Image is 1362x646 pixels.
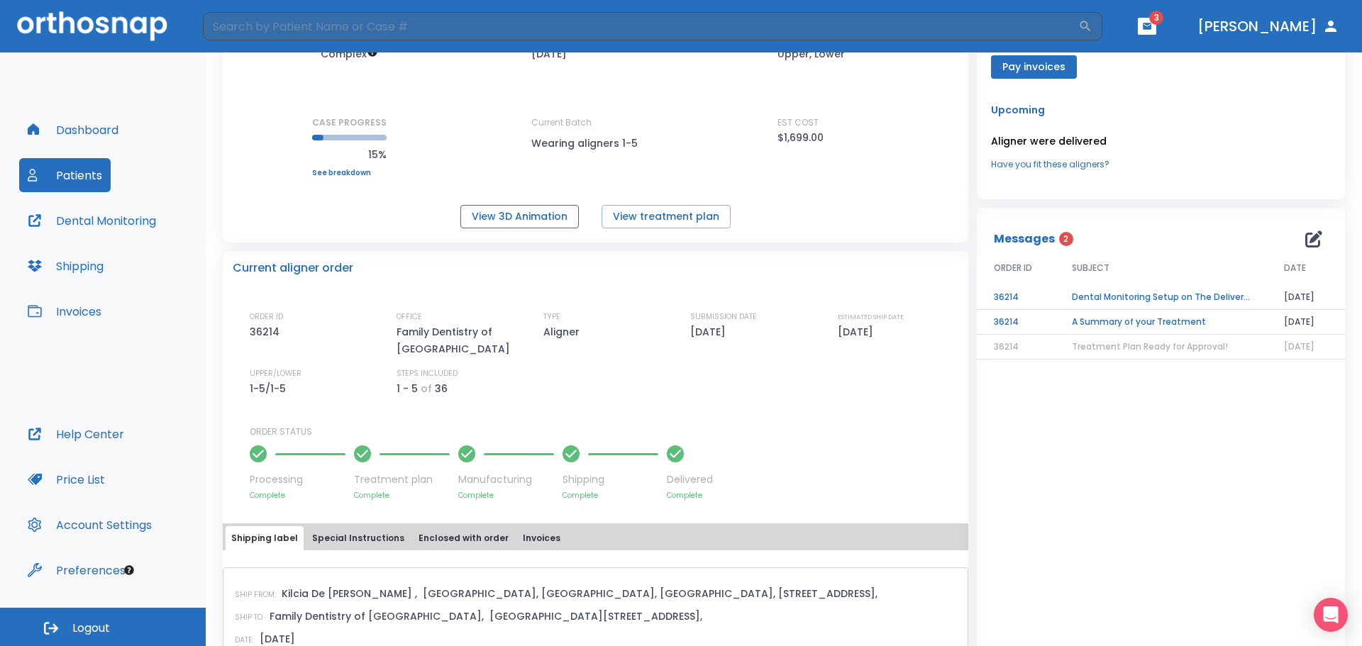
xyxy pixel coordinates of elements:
button: Dashboard [19,113,127,147]
span: Logout [72,620,110,636]
input: Search by Patient Name or Case # [203,12,1078,40]
span: Up to 50 Steps (100 aligners) [321,47,378,61]
button: Invoices [517,526,566,550]
button: [PERSON_NAME] [1192,13,1345,39]
p: Upper, Lower [777,45,845,62]
p: SHIP FROM: [235,589,276,601]
p: SUBMISSION DATE [690,311,757,323]
button: Shipping [19,249,112,283]
span: 3 [1149,11,1163,25]
p: TYPE [543,311,560,323]
p: 15% [312,146,387,163]
p: Kilcia De [PERSON_NAME] , [282,585,417,602]
p: [GEOGRAPHIC_DATA][STREET_ADDRESS], [489,608,702,625]
p: of [421,380,432,397]
p: Aligner [543,323,585,340]
p: Complete [354,490,450,501]
p: Family Dentistry of [GEOGRAPHIC_DATA], [270,608,484,625]
p: ESTIMATED SHIP DATE [838,311,904,323]
span: SUBJECT [1072,262,1109,274]
p: 1-5/1-5 [250,380,291,397]
p: Family Dentistry of [GEOGRAPHIC_DATA] [397,323,517,357]
div: Tooltip anchor [123,564,135,577]
span: ORDER ID [994,262,1032,274]
button: Enclosed with order [413,526,514,550]
a: Have you fit these aligners? [991,158,1331,171]
p: 1 - 5 [397,380,418,397]
p: Delivered [667,472,713,487]
button: Invoices [19,294,110,328]
p: Processing [250,472,345,487]
button: View 3D Animation [460,205,579,228]
p: Manufacturing [458,472,554,487]
p: Complete [563,490,658,501]
button: Price List [19,462,113,496]
p: Aligner were delivered [991,133,1331,150]
p: [DATE] [690,323,731,340]
p: Complete [458,490,554,501]
p: [GEOGRAPHIC_DATA], [GEOGRAPHIC_DATA], [GEOGRAPHIC_DATA], [STREET_ADDRESS], [423,585,877,602]
p: Current aligner order [233,260,353,277]
p: OFFICE [397,311,422,323]
p: [DATE] [838,323,878,340]
td: Dental Monitoring Setup on The Delivery Day [1055,285,1267,310]
p: EST COST [777,116,819,129]
p: Shipping [563,472,658,487]
p: 36214 [250,323,284,340]
button: Preferences [19,553,134,587]
span: 36214 [994,340,1019,352]
p: [DATE] [531,45,567,62]
p: ORDER ID [250,311,283,323]
p: Current Batch [531,116,659,129]
span: Treatment Plan Ready for Approval! [1072,340,1228,352]
td: 36214 [977,310,1055,335]
p: Complete [667,490,713,501]
p: SHIP TO: [235,611,264,624]
p: STEPS INCLUDED [397,367,458,380]
td: A Summary of your Treatment [1055,310,1267,335]
td: [DATE] [1267,310,1345,335]
p: Wearing aligners 1-5 [531,135,659,152]
td: 36214 [977,285,1055,310]
p: Upcoming [991,101,1331,118]
span: 2 [1059,232,1073,246]
a: See breakdown [312,169,387,177]
p: 36 [435,380,448,397]
div: tabs [226,526,965,550]
button: Patients [19,158,111,192]
td: [DATE] [1267,285,1345,310]
button: Help Center [19,417,133,451]
p: UPPER/LOWER [250,367,301,380]
span: DATE [1284,262,1306,274]
p: Complete [250,490,345,501]
button: Shipping label [226,526,304,550]
p: Treatment plan [354,472,450,487]
button: Dental Monitoring [19,204,165,238]
div: Open Intercom Messenger [1314,598,1348,632]
button: Pay invoices [991,55,1077,79]
img: Orthosnap [17,11,167,40]
span: [DATE] [1284,340,1314,352]
p: CASE PROGRESS [312,116,387,129]
p: ORDER STATUS [250,425,958,438]
button: View treatment plan [602,205,731,228]
p: Messages [994,230,1055,247]
button: Special Instructions [306,526,410,550]
button: Account Settings [19,508,160,542]
p: $1,699.00 [777,129,824,146]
